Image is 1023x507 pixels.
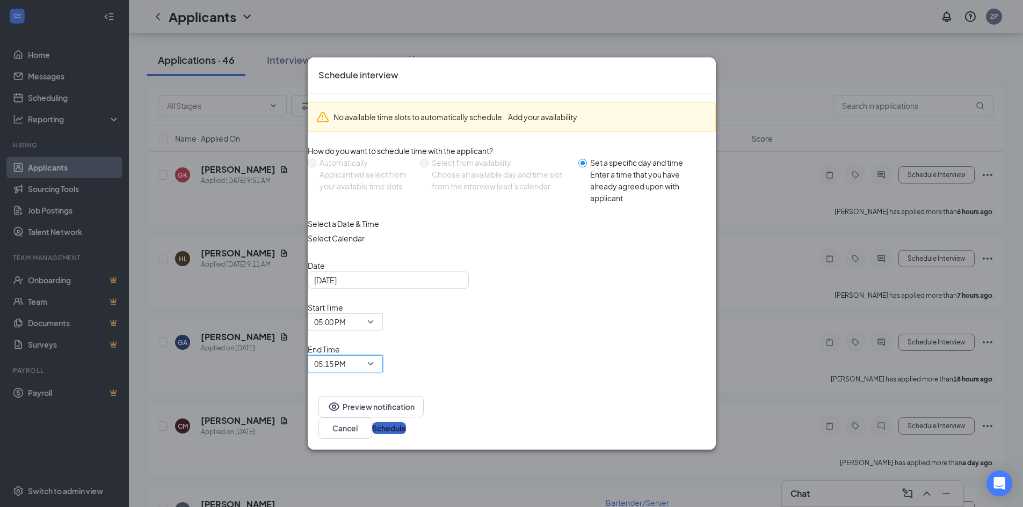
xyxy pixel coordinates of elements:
div: Enter a time that you have already agreed upon with applicant [590,168,707,204]
span: 05:00 PM [314,314,346,330]
div: Open Intercom Messenger [986,471,1012,496]
svg: Warning [316,111,329,123]
span: Select Calendar [308,232,716,244]
svg: Eye [328,400,340,413]
button: EyePreview notification [318,396,424,417]
div: Applicant will select from your available time slots [320,168,412,192]
div: Choose an available day and time slot from the interview lead’s calendar [432,168,570,192]
span: End Time [308,343,383,355]
span: Start Time [308,302,383,313]
div: No available time slots to automatically schedule. [333,111,707,123]
div: Select a Date & Time [308,218,716,230]
button: Schedule [372,422,406,434]
div: Select from availability [432,157,570,168]
input: Sep 1, 2025 [314,274,460,286]
button: Cancel [318,417,372,439]
button: Add your availability [508,111,577,123]
h3: Schedule interview [318,68,398,82]
div: Automatically [320,157,412,168]
div: How do you want to schedule time with the applicant? [308,145,716,157]
span: 05:15 PM [314,356,346,372]
span: Date [308,260,716,271]
div: Set a specific day and time [590,157,707,168]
